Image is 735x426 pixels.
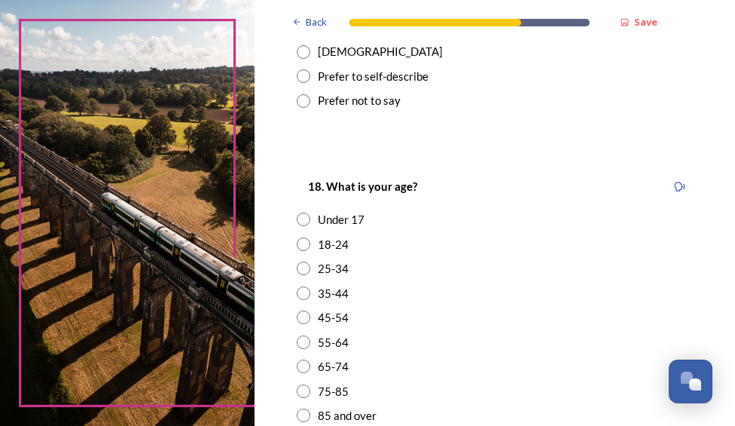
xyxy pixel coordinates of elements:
div: 75-85 [318,383,349,400]
div: Under 17 [318,211,364,228]
div: 25-34 [318,260,349,277]
div: 65-74 [318,358,349,375]
span: Back [306,15,327,29]
div: 55-64 [318,334,349,351]
div: 18-24 [318,236,349,253]
div: [DEMOGRAPHIC_DATA] [318,43,443,60]
strong: Save [634,15,657,29]
div: Prefer not to say [318,92,401,109]
div: 85 and over [318,407,377,424]
div: 45-54 [318,309,349,326]
div: 35-44 [318,285,349,302]
div: Prefer to self-describe [318,68,428,85]
strong: 18. What is your age? [308,179,417,193]
button: Open Chat [669,360,712,403]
